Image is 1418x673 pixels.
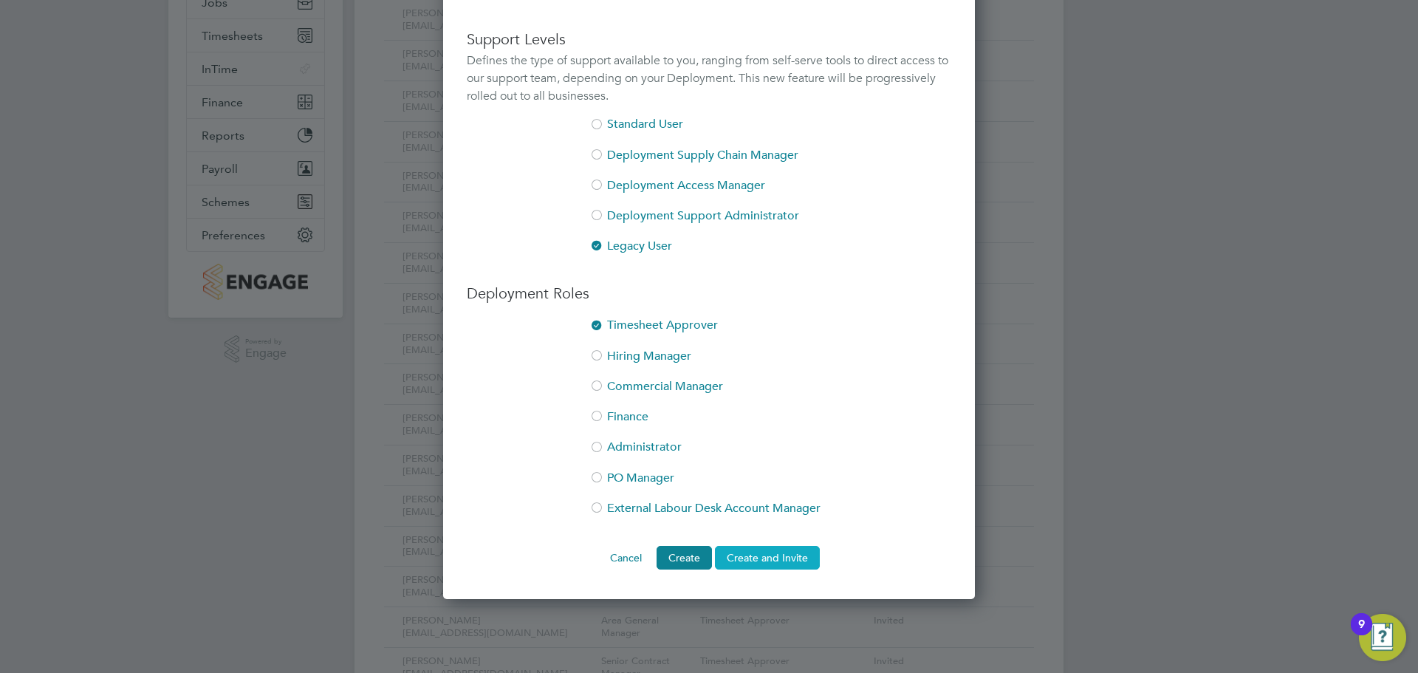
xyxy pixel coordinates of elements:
[467,349,951,379] li: Hiring Manager
[467,318,951,348] li: Timesheet Approver
[467,239,951,254] li: Legacy User
[1359,614,1406,661] button: Open Resource Center, 9 new notifications
[467,178,951,208] li: Deployment Access Manager
[715,546,820,570] button: Create and Invite
[467,284,951,303] h3: Deployment Roles
[467,379,951,409] li: Commercial Manager
[467,148,951,178] li: Deployment Supply Chain Manager
[467,117,951,147] li: Standard User
[467,30,951,49] h3: Support Levels
[467,52,951,105] div: Defines the type of support available to you, ranging from self-serve tools to direct access to o...
[598,546,654,570] button: Cancel
[467,409,951,440] li: Finance
[467,471,951,501] li: PO Manager
[467,208,951,239] li: Deployment Support Administrator
[1358,624,1365,643] div: 9
[467,440,951,470] li: Administrator
[657,546,712,570] button: Create
[467,501,951,531] li: External Labour Desk Account Manager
